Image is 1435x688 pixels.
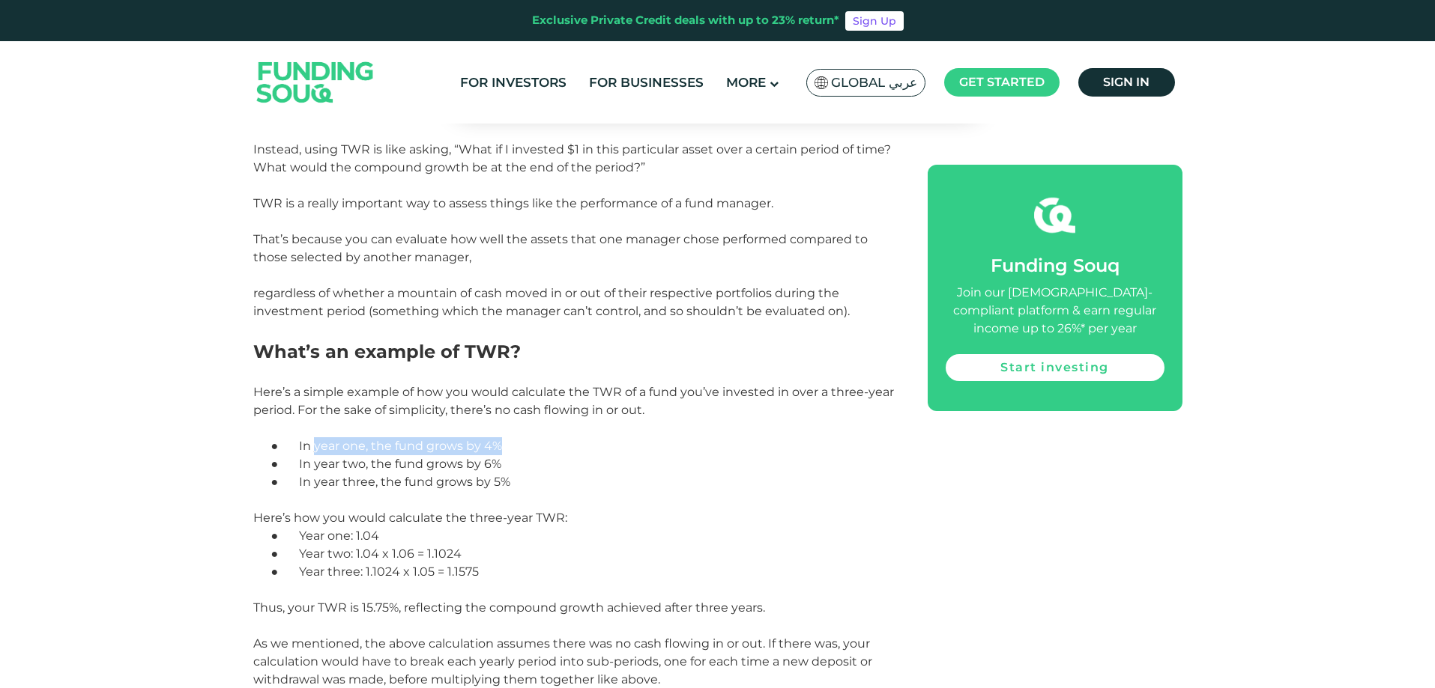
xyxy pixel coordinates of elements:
[253,636,872,687] span: As we mentioned, the above calculation assumes there was no cash flowing in or out. If there was,...
[253,88,891,174] span: Let’s start with the more basic of the two terms: the time-weighted rate of return (TWR). This is...
[299,529,379,543] span: Year one: 1.04
[299,475,510,489] span: In year three, the fund grows by 5%
[299,547,462,561] span: Year two: 1.04 x 1.06 = 1.1024
[946,354,1164,381] a: Start investing
[991,255,1120,276] span: Funding Souq
[1103,75,1149,89] span: Sign in
[299,457,501,471] span: In year two, the fund grows by 6%
[271,457,300,471] span: ●
[253,232,868,318] span: That’s because you can evaluate how well the assets that one manager chose performed compared to ...
[253,196,773,210] span: TWR is a really important way to assess things like the performance of a fund manager.
[253,341,521,362] span: What’s an example of TWR?
[299,439,502,453] span: In year one, the fund grows by 4%
[456,70,570,95] a: For Investors
[242,44,389,120] img: Logo
[253,600,765,615] span: Thus, your TWR is 15.75%, reflecting the compound growth achieved after three years.
[815,76,828,89] img: SA Flag
[271,547,300,561] span: ●
[946,284,1164,338] div: Join our [DEMOGRAPHIC_DATA]-compliant platform & earn regular income up to 26%* per year
[959,75,1045,89] span: Get started
[271,529,300,543] span: ●
[831,74,917,91] span: Global عربي
[585,70,707,95] a: For Businesses
[299,564,479,579] span: Year three: 1.1024 x 1.05 = 1.1575
[532,12,839,29] div: Exclusive Private Credit deals with up to 23% return*
[1078,68,1175,97] a: Sign in
[253,385,894,417] span: Here’s a simple example of how you would calculate the TWR of a fund you’ve invested in over a th...
[1034,195,1075,236] img: fsicon
[271,475,300,489] span: ●
[726,75,766,90] span: More
[845,11,904,31] a: Sign Up
[271,439,300,453] span: ●
[253,511,567,525] span: Here’s how you would calculate the three-year TWR:
[271,564,300,579] span: ●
